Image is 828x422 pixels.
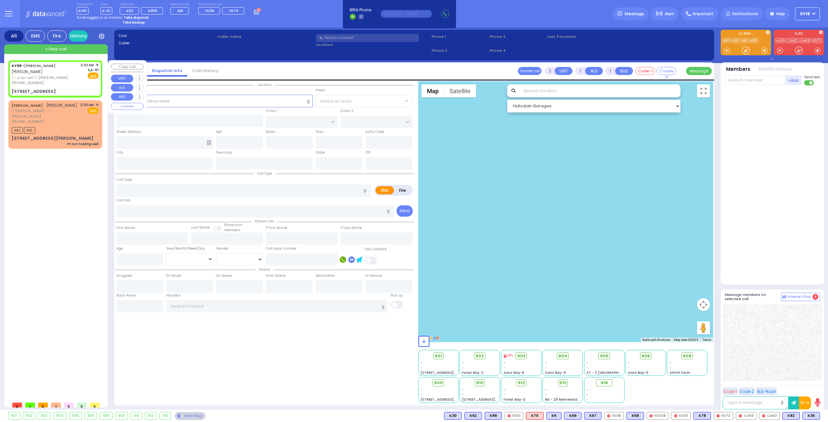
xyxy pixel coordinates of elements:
[12,135,93,142] div: [STREET_ADDRESS][PERSON_NAME]
[216,129,222,135] label: Apt
[649,414,653,417] img: red-radio-icon.svg
[799,396,811,409] button: 10-4
[585,67,603,75] button: ALS
[100,7,112,15] span: K-61
[111,75,133,82] button: UNIT
[420,387,422,392] span: -
[615,67,633,75] button: BUS
[116,246,123,251] label: Age
[657,67,676,75] button: Covered
[800,11,810,17] span: KY18
[617,11,622,16] img: message.svg
[166,246,213,251] div: Year/Month/Week/Day
[545,392,547,397] span: -
[316,129,323,135] label: Floor
[545,365,547,370] span: -
[12,103,43,108] a: [PERSON_NAME]
[431,48,487,53] span: Phone 2
[693,412,711,420] div: BLS
[736,412,757,420] div: CAR3
[111,103,144,110] button: COVERED
[586,397,622,402] div: -
[26,10,69,18] img: Logo
[64,403,74,407] span: 0
[626,412,644,420] div: K58
[316,34,419,42] input: Search a contact
[205,8,214,13] span: FD36
[118,33,215,38] label: Cad:
[421,84,444,97] button: Show street map
[732,11,758,17] span: Notifications
[665,11,674,17] span: Alert
[504,361,506,365] span: -
[584,412,602,420] div: BLS
[586,392,622,397] div: -
[116,198,130,203] label: Call Info
[435,353,442,359] span: 901
[641,353,650,359] span: 906
[628,365,630,370] span: -
[547,34,628,39] label: Last 3 location
[636,67,655,75] button: Code-1
[558,353,567,359] span: 904
[504,387,506,392] span: -
[341,225,362,231] label: P Last Name
[365,129,384,135] label: Entry Code
[721,32,771,37] label: KJ EMS...
[507,414,511,417] img: red-radio-icon.svg
[12,63,24,68] span: KY69 -
[67,142,99,146] div: Pt not feeling well
[166,300,388,312] input: Search hospital
[51,403,61,407] span: 1
[723,387,738,395] button: Code 1
[420,392,422,397] span: -
[670,370,690,375] span: Smith Farm
[77,3,93,6] label: Dispatcher
[88,107,99,114] span: EMS
[485,412,502,420] div: K89
[252,219,277,224] span: Patient info
[54,412,66,419] div: 904
[759,412,780,420] div: CAR2
[785,75,802,85] button: +Add
[12,108,78,119] span: ר' [PERSON_NAME] - ר' [PERSON_NAME]
[781,293,820,301] button: Internal Chat 4
[420,370,482,375] span: [STREET_ADDRESS][PERSON_NAME]
[25,403,35,407] span: 1
[12,63,56,68] a: [PERSON_NAME]
[175,412,205,420] div: See map
[670,365,671,370] span: -
[526,412,544,420] div: K70
[812,294,818,300] span: 4
[586,361,588,365] span: -
[316,88,325,93] label: Areas
[365,247,387,252] label: Use Callback
[600,353,609,359] span: 905
[504,397,525,402] span: Forest Bay-3
[341,108,354,114] label: Cross 2
[178,8,183,13] span: M6
[725,293,781,301] h5: Message members on selected call
[519,84,681,97] input: Search location
[266,129,276,135] label: Room
[464,412,482,420] div: K62
[38,403,48,407] span: 0
[787,295,811,299] span: Internal Chat
[145,412,157,419] div: 912
[670,361,671,365] span: -
[489,48,545,53] span: Phone 4
[462,361,464,365] span: -
[254,171,275,176] span: Call type
[462,397,523,402] span: [STREET_ADDRESS][PERSON_NAME]
[812,38,823,43] a: FD72
[26,30,45,42] div: EMS
[111,93,133,101] button: BUS
[741,38,749,43] a: K61
[116,293,136,298] label: Back Home
[115,412,128,419] div: 909
[124,15,149,20] strong: Take dispatch
[166,273,181,278] label: En Route
[116,150,123,155] label: City
[444,412,462,420] div: K30
[69,30,88,42] a: History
